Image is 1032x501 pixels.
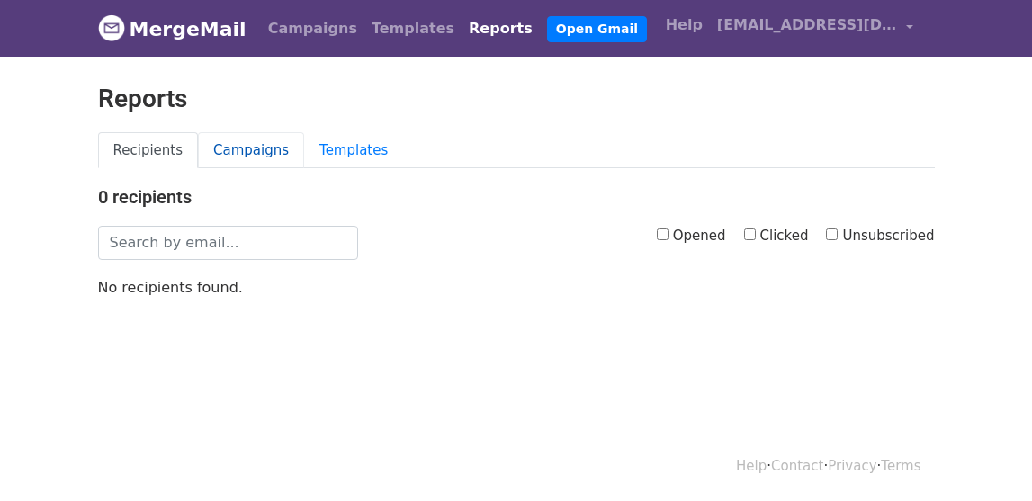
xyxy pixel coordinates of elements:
[98,132,199,169] a: Recipients
[771,458,823,474] a: Contact
[98,186,935,208] h4: 0 recipients
[198,132,304,169] a: Campaigns
[98,226,359,260] input: Search by email...
[659,7,710,43] a: Help
[828,458,876,474] a: Privacy
[98,10,247,48] a: MergeMail
[364,11,462,47] a: Templates
[736,458,767,474] a: Help
[881,458,920,474] a: Terms
[261,11,364,47] a: Campaigns
[98,84,935,114] h2: Reports
[744,228,756,240] input: Clicked
[744,226,809,246] label: Clicked
[710,7,920,49] a: [EMAIL_ADDRESS][DOMAIN_NAME]
[657,228,669,240] input: Opened
[98,14,125,41] img: MergeMail logo
[657,226,726,246] label: Opened
[942,415,1032,501] iframe: Chat Widget
[547,16,647,42] a: Open Gmail
[98,278,935,297] p: No recipients found.
[826,228,838,240] input: Unsubscribed
[304,132,403,169] a: Templates
[826,226,934,246] label: Unsubscribed
[462,11,540,47] a: Reports
[717,14,897,36] span: [EMAIL_ADDRESS][DOMAIN_NAME]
